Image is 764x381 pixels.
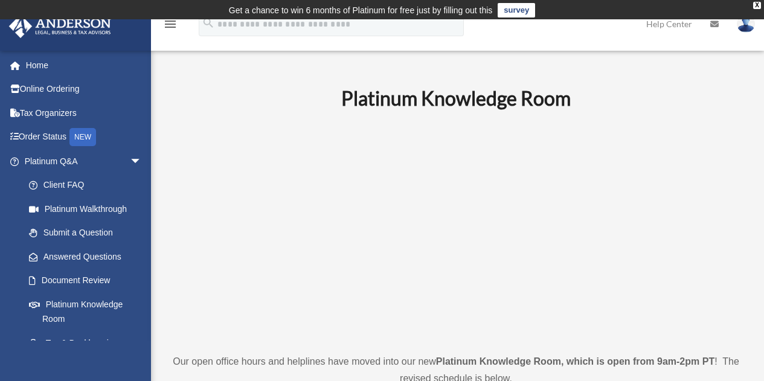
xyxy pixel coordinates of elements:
[8,53,160,77] a: Home
[202,16,215,30] i: search
[8,125,160,150] a: Order StatusNEW
[17,245,160,269] a: Answered Questions
[341,86,571,110] b: Platinum Knowledge Room
[737,15,755,33] img: User Pic
[275,127,637,331] iframe: 231110_Toby_KnowledgeRoom
[8,77,160,101] a: Online Ordering
[17,292,154,331] a: Platinum Knowledge Room
[5,14,115,38] img: Anderson Advisors Platinum Portal
[163,21,178,31] a: menu
[17,221,160,245] a: Submit a Question
[17,173,160,197] a: Client FAQ
[8,149,160,173] a: Platinum Q&Aarrow_drop_down
[8,101,160,125] a: Tax Organizers
[17,269,160,293] a: Document Review
[229,3,493,18] div: Get a chance to win 6 months of Platinum for free just by filling out this
[163,17,178,31] i: menu
[498,3,535,18] a: survey
[17,331,160,370] a: Tax & Bookkeeping Packages
[17,197,160,221] a: Platinum Walkthrough
[130,149,154,174] span: arrow_drop_down
[753,2,761,9] div: close
[436,356,714,367] strong: Platinum Knowledge Room, which is open from 9am-2pm PT
[69,128,96,146] div: NEW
